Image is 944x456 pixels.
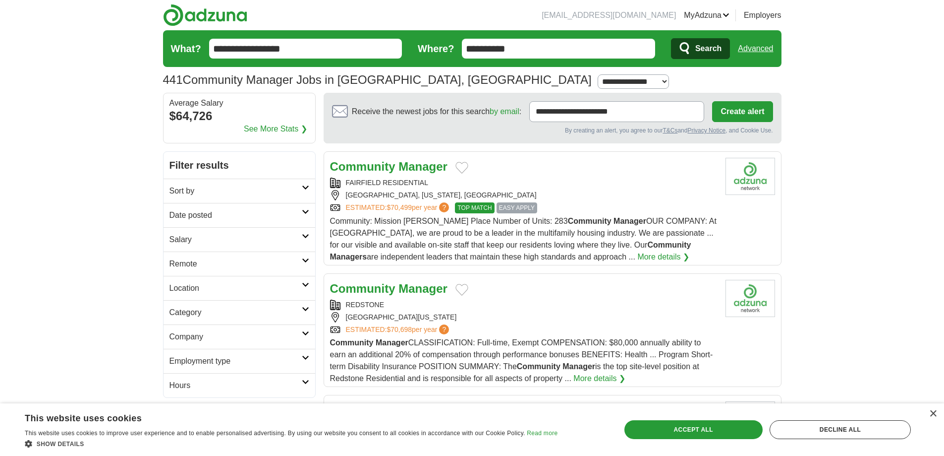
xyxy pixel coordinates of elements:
[25,430,525,437] span: This website uses cookies to improve user experience and to enable personalised advertising. By u...
[455,284,468,296] button: Add to favorite jobs
[613,217,646,225] strong: Manager
[725,158,775,195] img: Company logo
[398,282,447,295] strong: Manager
[346,325,451,335] a: ESTIMATED:$70,698per year?
[418,41,454,56] label: Where?
[725,401,775,439] img: Company logo
[169,185,302,197] h2: Sort by
[439,325,449,334] span: ?
[330,338,713,383] span: CLASSIFICATION: Full-time, Exempt COMPENSATION: $80,000 annually ability to earn an additional 20...
[770,420,911,439] div: Decline all
[164,179,315,203] a: Sort by
[164,252,315,276] a: Remote
[163,71,183,89] span: 441
[573,373,625,385] a: More details ❯
[25,439,557,449] div: Show details
[330,282,395,295] strong: Community
[398,160,447,173] strong: Manager
[330,160,395,173] strong: Community
[738,39,773,59] a: Advanced
[169,234,302,246] h2: Salary
[169,380,302,391] h2: Hours
[497,202,537,213] span: EASY APPLY
[330,338,374,347] strong: Community
[744,9,781,21] a: Employers
[542,9,676,21] li: [EMAIL_ADDRESS][DOMAIN_NAME]
[527,430,557,437] a: Read more, opens a new window
[164,276,315,300] a: Location
[164,152,315,179] h2: Filter results
[169,307,302,319] h2: Category
[164,203,315,227] a: Date posted
[684,9,729,21] a: MyAdzuna
[164,300,315,325] a: Category
[455,202,494,213] span: TOP MATCH
[25,409,533,424] div: This website uses cookies
[929,410,937,418] div: Close
[164,349,315,373] a: Employment type
[244,123,307,135] a: See More Stats ❯
[387,203,412,211] span: $70,499
[169,258,302,270] h2: Remote
[517,362,560,371] strong: Community
[330,300,718,310] div: REDSTONE
[169,209,302,221] h2: Date posted
[330,190,718,200] div: [GEOGRAPHIC_DATA], [US_STATE], [GEOGRAPHIC_DATA]
[330,217,717,261] span: Community: Mission [PERSON_NAME] Place Number of Units: 283 OUR COMPANY: At [GEOGRAPHIC_DATA], we...
[568,217,611,225] strong: Community
[671,38,730,59] button: Search
[352,106,521,118] span: Receive the newest jobs for this search :
[164,373,315,397] a: Hours
[712,101,773,122] button: Create alert
[169,282,302,294] h2: Location
[687,127,725,134] a: Privacy Notice
[164,325,315,349] a: Company
[163,4,247,26] img: Adzuna logo
[169,355,302,367] h2: Employment type
[37,441,84,448] span: Show details
[330,282,447,295] a: Community Manager
[332,126,773,135] div: By creating an alert, you agree to our and , and Cookie Use.
[562,362,595,371] strong: Manager
[376,338,408,347] strong: Manager
[439,202,449,212] span: ?
[330,253,367,261] strong: Managers
[695,39,722,59] span: Search
[387,326,412,333] span: $70,698
[725,280,775,317] img: Company logo
[169,331,302,343] h2: Company
[163,73,592,86] h1: Community Manager Jobs in [GEOGRAPHIC_DATA], [GEOGRAPHIC_DATA]
[164,227,315,252] a: Salary
[637,251,689,263] a: More details ❯
[647,241,691,249] strong: Community
[490,107,519,116] a: by email
[346,202,451,213] a: ESTIMATED:$70,499per year?
[330,160,447,173] a: Community Manager
[624,420,763,439] div: Accept all
[330,178,718,188] div: FAIRFIELD RESIDENTIAL
[663,127,677,134] a: T&Cs
[455,162,468,174] button: Add to favorite jobs
[169,107,309,125] div: $64,726
[330,312,718,323] div: [GEOGRAPHIC_DATA][US_STATE]
[171,41,201,56] label: What?
[169,99,309,107] div: Average Salary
